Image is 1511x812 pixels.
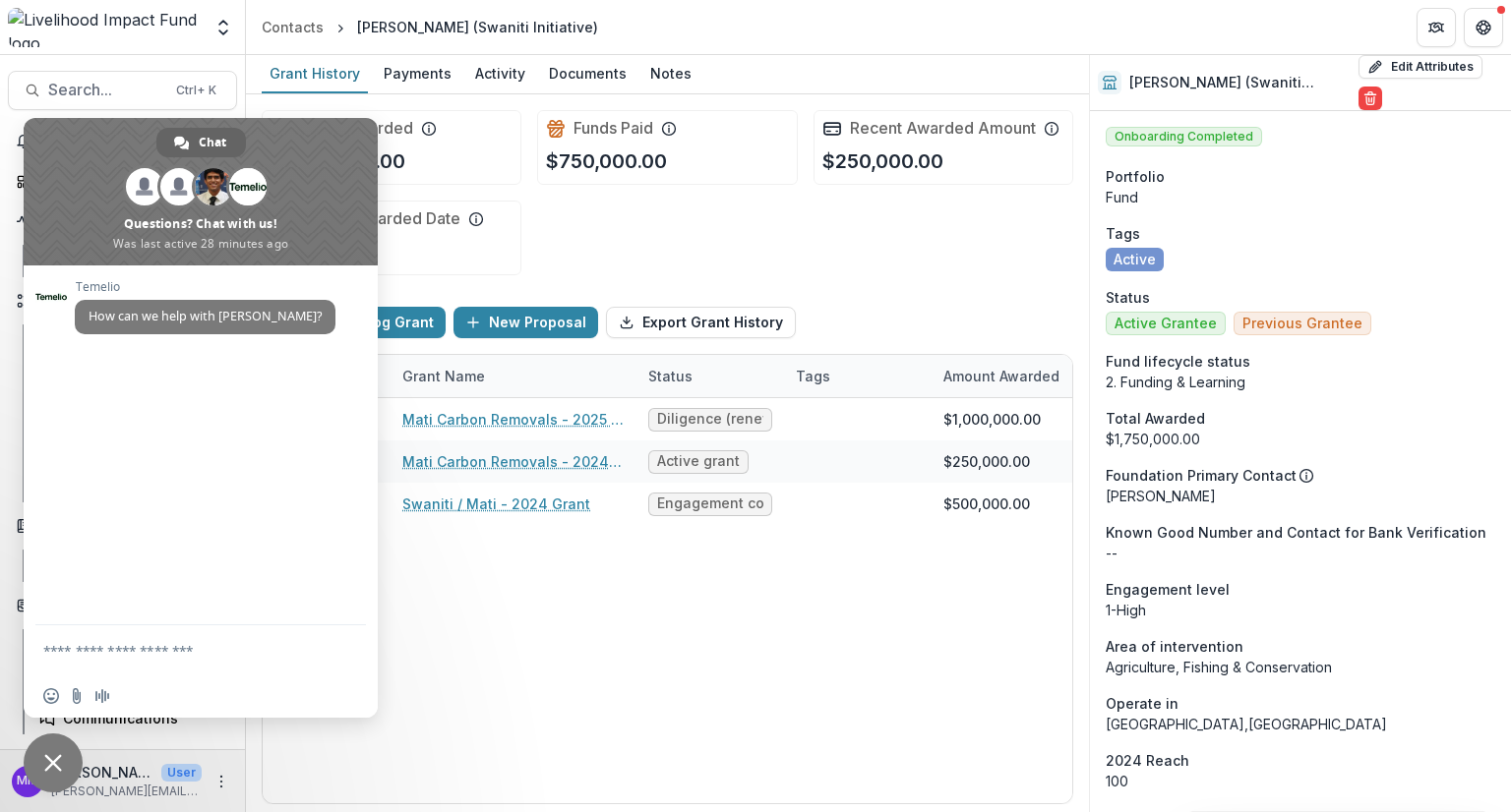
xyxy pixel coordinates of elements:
a: Communications [31,702,237,734]
p: $250,000.00 [822,146,943,176]
a: Contacts [254,13,332,41]
p: [PERSON_NAME][EMAIL_ADDRESS][DOMAIN_NAME] [51,783,202,800]
span: How can we help with [PERSON_NAME]? [89,308,322,324]
div: Miriam Mwangi [17,775,38,787]
div: Amount Awarded [932,355,1079,397]
span: Status [1106,287,1150,308]
a: Activity [467,55,533,93]
span: Send a file [69,688,85,704]
span: Onboarding Completed [1106,127,1262,146]
div: Payments [376,59,459,87]
span: Previous Grantee [1242,316,1362,332]
h2: Recent Awarded Date [298,209,460,228]
p: 1-High [1106,600,1495,620]
h2: Recent Awarded Amount [850,119,1036,138]
div: $1,000,000.00 [943,409,1041,430]
div: $1,750,000.00 [1106,429,1495,449]
span: Insert an emoji [43,688,59,704]
a: Mati Carbon Removals - 2025 $1M Grant [402,409,625,430]
span: Total Awarded [1106,408,1205,429]
p: Fund [1106,187,1495,207]
button: Open Documents [8,510,237,542]
span: Chat [199,128,226,157]
span: Temelio [75,280,335,294]
span: Active [1114,252,1156,268]
div: Close chat [24,733,83,792]
p: Agriculture, Fishing & Conservation [1106,657,1495,677]
p: $750,000.00 [546,146,667,176]
button: Open Workflows [8,285,237,317]
p: [GEOGRAPHIC_DATA],[GEOGRAPHIC_DATA] [1106,714,1495,734]
span: Diligence (renewal) [657,411,763,428]
p: User [161,764,202,782]
span: Operate in [1106,693,1179,714]
button: More [210,770,233,793]
div: Grant Name [391,366,497,386]
button: Edit Attributes [1359,55,1482,79]
button: Open Data & Reporting [8,742,237,774]
div: Amount Awarded [932,366,1071,386]
button: Export Grant History [606,307,796,338]
button: Notifications [8,126,237,157]
button: Partners [1417,8,1456,47]
span: Fund lifecycle status [1106,351,1250,372]
span: Known Good Number and Contact for Bank Verification [1106,522,1486,543]
div: Tags [784,355,932,397]
div: Activity [467,59,533,87]
textarea: Compose your message... [43,642,315,660]
p: [PERSON_NAME] [1106,486,1495,506]
button: Open entity switcher [210,8,237,47]
div: $250,000.00 [943,451,1030,472]
a: Grant History [262,55,368,93]
span: Engagement completed [657,495,763,512]
div: Status [636,366,704,386]
p: Foundation Primary Contact [1106,465,1297,486]
button: Delete [1359,87,1382,110]
a: Swaniti / Mati - 2024 Grant [402,493,590,514]
div: Status [636,355,784,397]
div: Grant History [262,59,368,87]
div: Ctrl + K [172,80,220,101]
span: 2024 Reach [1106,750,1189,771]
a: Mati Carbon Removals - 2024 Additional Grant [402,451,625,472]
button: Open Contacts [8,590,237,621]
div: Documents [541,59,635,87]
div: Communications [63,708,221,728]
h2: Funds Paid [574,119,653,138]
span: Engagement level [1106,579,1230,600]
a: Payments [376,55,459,93]
p: 100 [1106,771,1495,791]
h2: [PERSON_NAME] (Swaniti Initiative) [1129,75,1351,91]
span: Audio message [94,688,110,704]
button: Get Help [1464,8,1503,47]
a: Notes [642,55,699,93]
div: Chat [156,128,246,157]
a: Dashboard [8,165,237,198]
div: Notes [642,59,699,87]
button: Open Activity [8,205,237,237]
img: Livelihood Impact Fund logo [8,8,202,47]
p: [PERSON_NAME] [51,762,153,783]
div: Contacts [262,17,324,37]
p: -- [1106,543,1495,563]
button: New Proposal [453,307,598,338]
div: $500,000.00 [943,493,1030,514]
span: Tags [1106,223,1140,244]
button: Search... [8,71,237,110]
span: Search... [48,81,164,99]
nav: breadcrumb [254,13,606,41]
span: Active grant [657,453,740,470]
div: [PERSON_NAME] (Swaniti Initiative) [357,17,598,37]
div: Grant Name [391,355,636,397]
div: Tags [784,366,842,386]
p: 2. Funding & Learning [1106,372,1495,392]
span: Active Grantee [1115,316,1217,332]
span: Portfolio [1106,166,1165,187]
span: Area of intervention [1106,636,1243,657]
a: Documents [541,55,635,93]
